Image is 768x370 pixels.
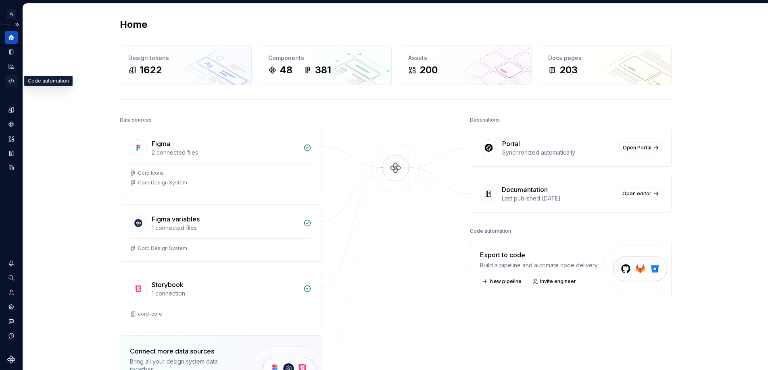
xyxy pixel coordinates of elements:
div: Storybook [152,280,184,289]
a: Settings [5,300,18,313]
div: Figma [152,139,170,149]
div: 1 connected files [152,224,298,232]
button: Contact support [5,315,18,328]
button: New pipeline [480,276,525,287]
div: Portal [502,139,520,149]
a: Figma variables1 connected filesCord Design System [120,204,321,262]
div: Destinations [470,114,500,126]
a: Invite engineer [530,276,580,287]
a: Design tokens [5,103,18,116]
div: 1 connection [152,289,298,298]
a: Assets200 [400,45,532,85]
div: 200 [419,64,438,76]
div: 1622 [140,64,162,76]
div: 381 [315,64,331,76]
div: Build a pipeline and automate code delivery. [480,261,599,269]
div: Assets [408,54,523,62]
button: Expand sidebar [11,19,23,30]
span: Open Portal [623,145,651,151]
a: Code automation [5,74,18,87]
a: Data sources [5,161,18,174]
div: Figma variables [152,214,200,224]
a: Assets [5,132,18,145]
a: Components [5,118,18,131]
a: Invite team [5,286,18,299]
a: Open editor [619,188,662,199]
div: Export to code [480,250,599,260]
div: Cord Icons [138,170,164,176]
div: Documentation [502,185,548,194]
button: Search ⌘K [5,271,18,284]
a: Components48381 [260,45,392,85]
div: 2 connected files [152,149,298,157]
h2: Home [120,18,147,31]
div: cord-core [138,311,162,317]
div: Cord Design System [138,180,187,186]
a: Home [5,31,18,44]
a: Storybook1 connectioncord-core [120,270,321,327]
a: Docs pages203 [540,45,672,85]
div: 48 [280,64,292,76]
a: Analytics [5,60,18,73]
div: 203 [559,64,578,76]
div: Synchronized automatically [502,149,614,157]
div: Docs pages [548,54,663,62]
span: Invite engineer [540,278,576,285]
div: Cord Design System [138,245,187,252]
div: Data sources [120,114,152,126]
a: Open Portal [619,142,662,153]
svg: Supernova Logo [7,356,15,364]
span: New pipeline [490,278,522,285]
a: Storybook stories [5,147,18,160]
div: Code automation [470,225,511,237]
div: Design tokens [128,54,243,62]
a: Design tokens1622 [120,45,252,85]
div: Code automation [24,76,73,86]
div: Last published [DATE] [502,194,614,203]
a: Figma2 connected filesCord IconsCord Design System [120,129,321,196]
button: C/ [2,5,21,23]
div: Connect more data sources [130,346,239,356]
span: Open editor [622,190,651,197]
button: Notifications [5,257,18,270]
a: Documentation [5,45,18,58]
div: Components [268,54,383,62]
div: C/ [6,9,16,19]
